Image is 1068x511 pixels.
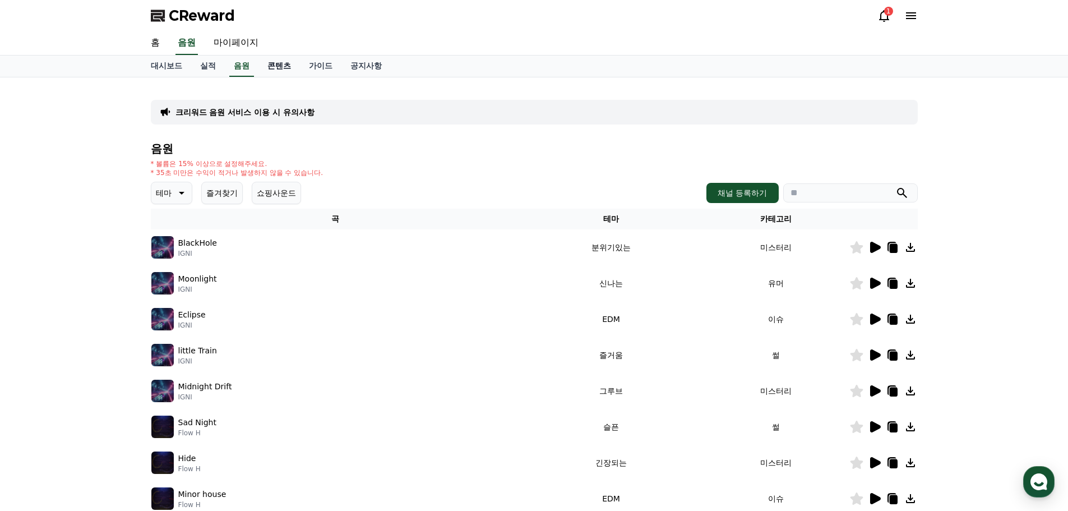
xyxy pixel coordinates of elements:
[175,107,315,118] a: 크리워드 음원 서비스 이용 시 유의사항
[520,337,702,373] td: 즐거움
[145,356,215,384] a: 설정
[702,409,849,445] td: 썰
[191,56,225,77] a: 실적
[178,489,226,500] p: Minor house
[341,56,391,77] a: 공지사항
[178,500,226,509] p: Flow H
[151,308,174,330] img: music
[178,381,232,393] p: Midnight Drift
[151,344,174,366] img: music
[3,356,74,384] a: 홈
[74,356,145,384] a: 대화
[252,182,301,204] button: 쇼핑사운드
[702,229,849,265] td: 미스터리
[151,209,520,229] th: 곡
[151,159,323,168] p: * 볼륨은 15% 이상으로 설정해주세요.
[702,301,849,337] td: 이슈
[178,393,232,402] p: IGNI
[151,7,235,25] a: CReward
[702,373,849,409] td: 미스터리
[178,453,196,464] p: Hide
[156,185,172,201] p: 테마
[178,273,217,285] p: Moonlight
[706,183,778,203] button: 채널 등록하기
[205,31,267,55] a: 마이페이지
[300,56,341,77] a: 가이드
[520,445,702,481] td: 긴장되는
[151,236,174,259] img: music
[151,452,174,474] img: music
[178,417,216,429] p: Sad Night
[201,182,243,204] button: 즐겨찾기
[520,229,702,265] td: 분위기있는
[702,265,849,301] td: 유머
[702,209,849,229] th: 카테고리
[520,409,702,445] td: 슬픈
[702,337,849,373] td: 썰
[520,301,702,337] td: EDM
[178,249,217,258] p: IGNI
[884,7,893,16] div: 1
[178,309,206,321] p: Eclipse
[178,321,206,330] p: IGNI
[151,142,918,155] h4: 음원
[151,272,174,294] img: music
[142,56,191,77] a: 대시보드
[103,373,116,382] span: 대화
[151,182,192,204] button: 테마
[35,372,42,381] span: 홈
[520,373,702,409] td: 그루브
[178,429,216,438] p: Flow H
[178,285,217,294] p: IGNI
[702,445,849,481] td: 미스터리
[229,56,254,77] a: 음원
[258,56,300,77] a: 콘텐츠
[178,357,217,366] p: IGNI
[877,9,891,22] a: 1
[178,345,217,357] p: little Train
[520,265,702,301] td: 신나는
[151,168,323,177] p: * 35초 미만은 수익이 적거나 발생하지 않을 수 있습니다.
[520,209,702,229] th: 테마
[151,416,174,438] img: music
[173,372,187,381] span: 설정
[175,31,198,55] a: 음원
[151,380,174,402] img: music
[178,237,217,249] p: BlackHole
[178,464,201,473] p: Flow H
[151,487,174,510] img: music
[142,31,169,55] a: 홈
[169,7,235,25] span: CReward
